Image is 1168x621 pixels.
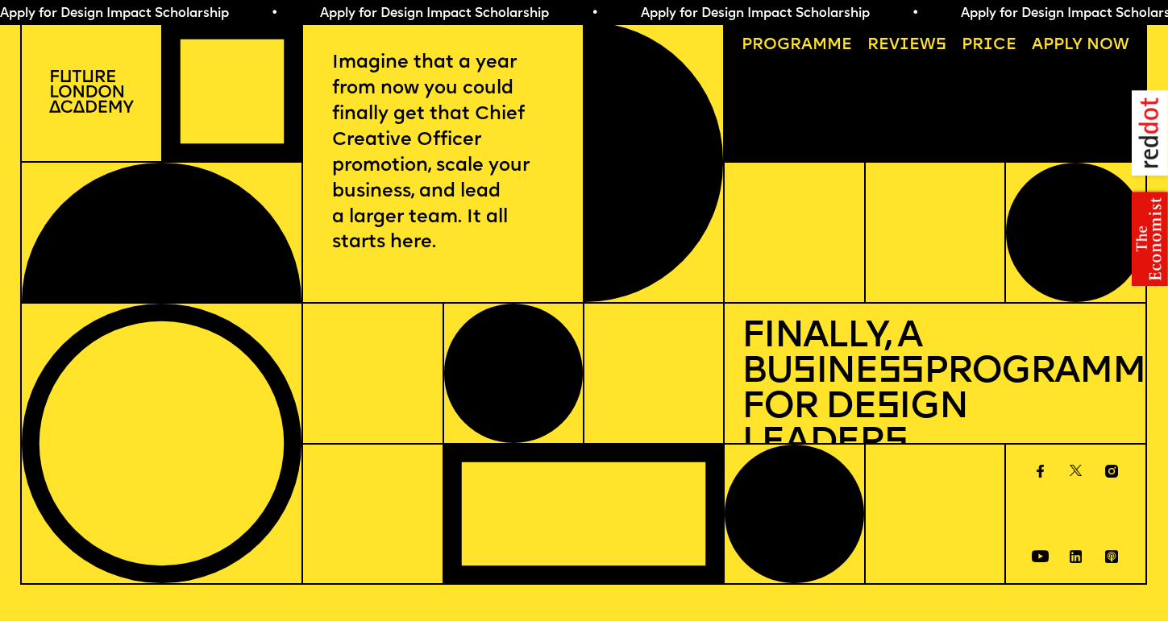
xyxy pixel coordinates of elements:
[734,30,860,62] a: Programme
[876,389,900,427] span: s
[954,30,1025,62] a: Price
[912,7,919,20] span: •
[332,51,554,256] p: Imagine that a year from now you could finally get that Chief Creative Officer promotion, scale y...
[878,354,924,391] span: ss
[792,354,816,391] span: s
[859,30,954,62] a: Reviews
[801,37,813,53] span: a
[884,424,908,462] span: s
[1032,37,1043,53] span: A
[591,7,598,20] span: •
[271,7,278,20] span: •
[742,320,1129,462] h1: Finally, a Bu ine Programme for De ign Leader
[1024,30,1137,62] a: Apply now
